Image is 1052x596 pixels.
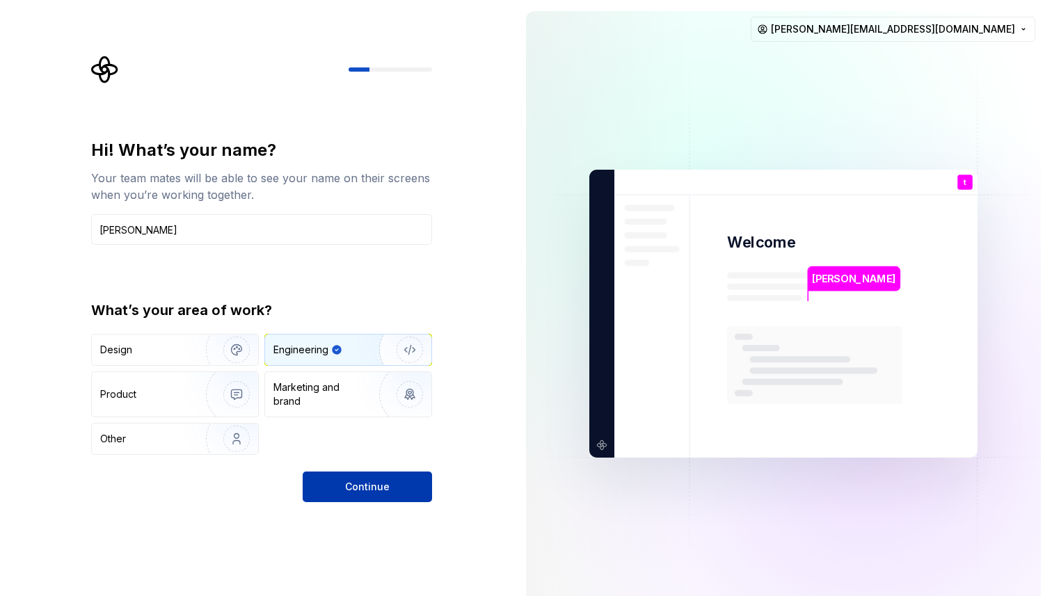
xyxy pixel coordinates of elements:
div: What’s your area of work? [91,300,432,320]
div: Marketing and brand [273,380,367,408]
button: Continue [303,472,432,502]
div: Other [100,432,126,446]
div: Product [100,387,136,401]
div: Your team mates will be able to see your name on their screens when you’re working together. [91,170,432,203]
span: Continue [345,480,390,494]
input: Han Solo [91,214,432,245]
button: [PERSON_NAME][EMAIL_ADDRESS][DOMAIN_NAME] [751,17,1035,42]
p: [PERSON_NAME] [812,271,895,287]
svg: Supernova Logo [91,56,119,83]
p: t [964,179,966,186]
div: Hi! What’s your name? [91,139,432,161]
span: [PERSON_NAME][EMAIL_ADDRESS][DOMAIN_NAME] [771,22,1015,36]
div: Design [100,343,132,357]
p: Welcome [727,232,795,252]
div: Engineering [273,343,328,357]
